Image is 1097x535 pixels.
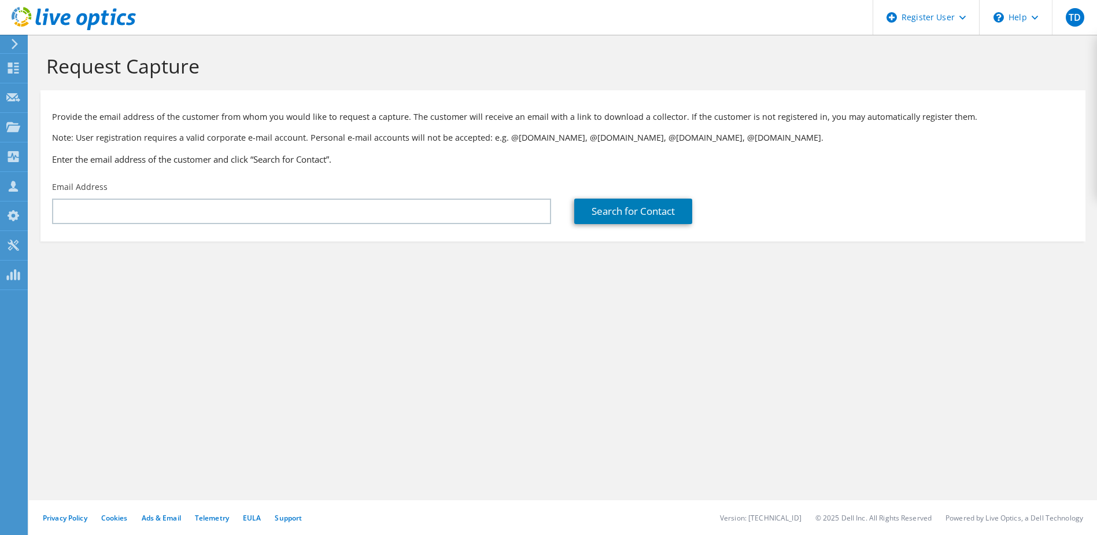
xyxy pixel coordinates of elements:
h3: Enter the email address of the customer and click “Search for Contact”. [52,153,1074,166]
li: © 2025 Dell Inc. All Rights Reserved [815,513,932,523]
li: Powered by Live Optics, a Dell Technology [945,513,1083,523]
svg: \n [993,12,1004,23]
p: Provide the email address of the customer from whom you would like to request a capture. The cust... [52,111,1074,123]
p: Note: User registration requires a valid corporate e-mail account. Personal e-mail accounts will ... [52,131,1074,144]
a: Search for Contact [574,199,692,224]
a: Privacy Policy [43,513,87,523]
a: Ads & Email [142,513,181,523]
label: Email Address [52,181,108,193]
a: EULA [243,513,261,523]
a: Telemetry [195,513,229,523]
span: TD [1066,8,1084,27]
h1: Request Capture [46,54,1074,78]
li: Version: [TECHNICAL_ID] [720,513,801,523]
a: Support [275,513,302,523]
a: Cookies [101,513,128,523]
